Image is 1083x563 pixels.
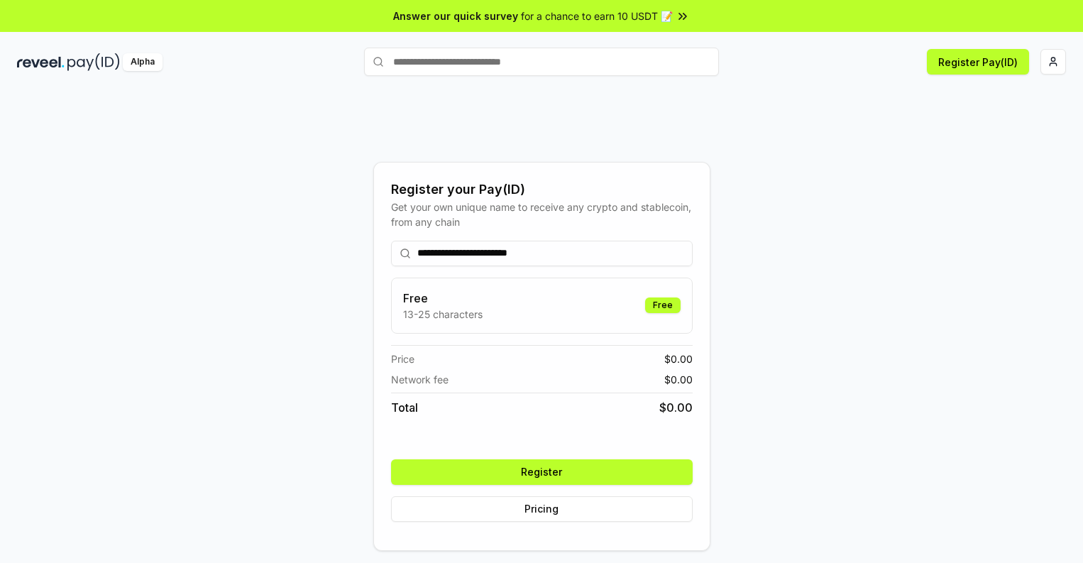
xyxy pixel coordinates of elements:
[659,399,693,416] span: $ 0.00
[391,199,693,229] div: Get your own unique name to receive any crypto and stablecoin, from any chain
[403,290,483,307] h3: Free
[645,297,681,313] div: Free
[391,351,414,366] span: Price
[664,372,693,387] span: $ 0.00
[391,496,693,522] button: Pricing
[391,372,449,387] span: Network fee
[17,53,65,71] img: reveel_dark
[391,459,693,485] button: Register
[391,399,418,416] span: Total
[927,49,1029,75] button: Register Pay(ID)
[123,53,163,71] div: Alpha
[391,180,693,199] div: Register your Pay(ID)
[403,307,483,322] p: 13-25 characters
[664,351,693,366] span: $ 0.00
[521,9,673,23] span: for a chance to earn 10 USDT 📝
[393,9,518,23] span: Answer our quick survey
[67,53,120,71] img: pay_id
